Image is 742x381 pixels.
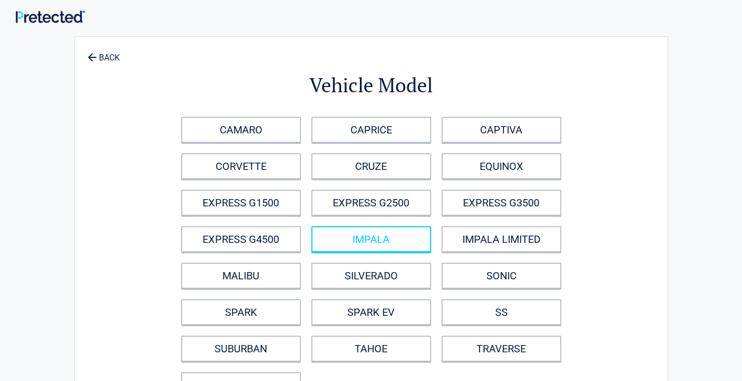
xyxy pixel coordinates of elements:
a: SPARK EV [311,299,431,325]
a: CAPTIVA [442,117,561,143]
a: TRAVERSE [442,336,561,362]
a: EXPRESS G2500 [311,190,431,216]
a: SONIC [442,263,561,289]
a: SILVERADO [311,263,431,289]
a: CAMARO [181,117,301,143]
a: SUBURBAN [181,336,301,362]
a: EQUINOX [442,153,561,179]
a: BACK [85,44,122,62]
a: CORVETTE [181,153,301,179]
a: MALIBU [181,263,301,289]
a: SS [442,299,561,325]
a: EXPRESS G3500 [442,190,561,216]
a: EXPRESS G4500 [181,226,301,252]
a: CAPRICE [311,117,431,143]
a: SPARK [181,299,301,325]
a: TAHOE [311,336,431,362]
a: IMPALA [311,226,431,252]
a: IMPALA LIMITED [442,226,561,252]
a: EXPRESS G1500 [181,190,301,216]
h2: Vehicle Model [132,72,610,99]
img: Main Logo [16,10,85,23]
a: CRUZE [311,153,431,179]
